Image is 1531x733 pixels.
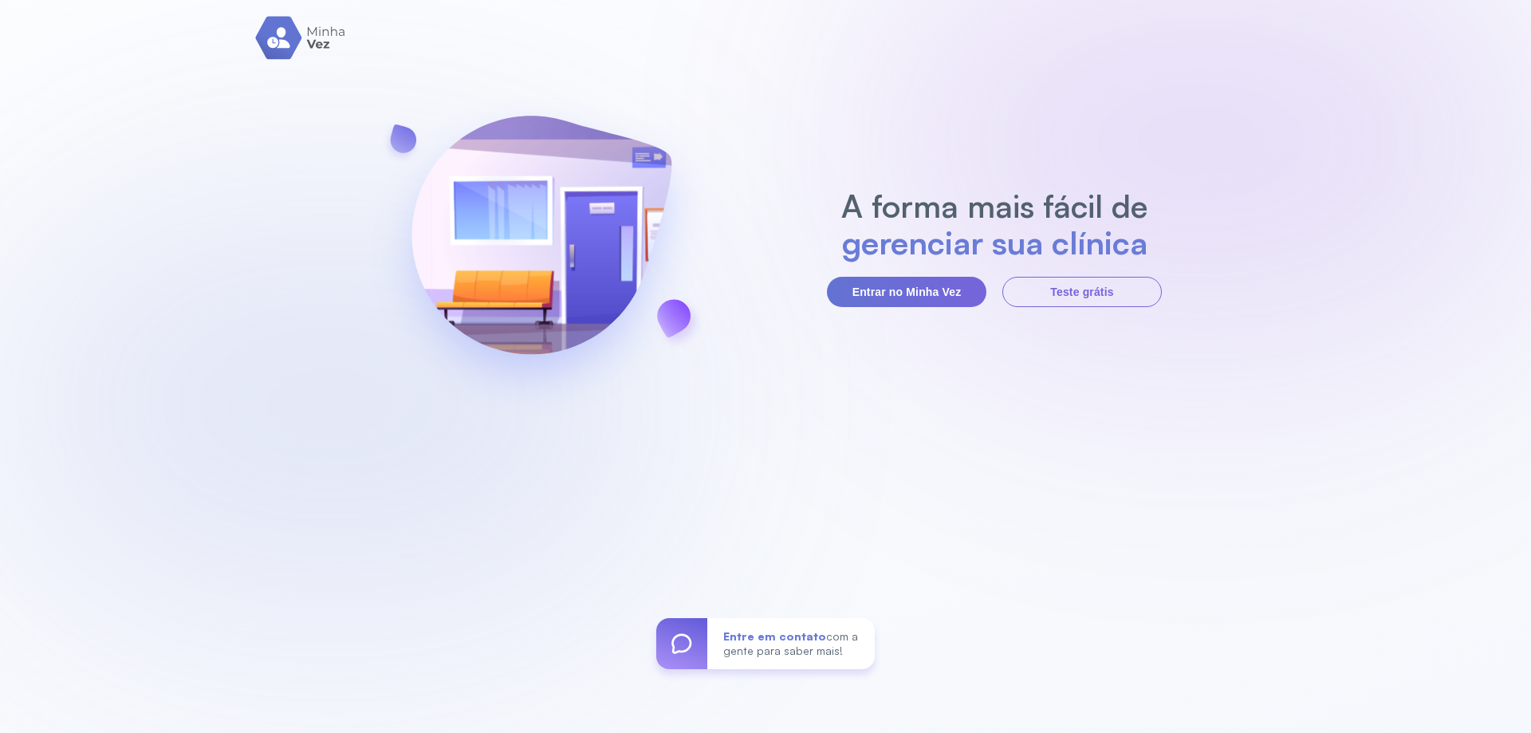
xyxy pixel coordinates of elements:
img: logo.svg [255,16,347,60]
h2: A forma mais fácil de [833,187,1156,224]
button: Teste grátis [1002,277,1162,307]
h2: gerenciar sua clínica [833,224,1156,261]
img: banner-login.svg [369,73,714,420]
a: Entre em contatocom a gente para saber mais! [656,618,875,669]
button: Entrar no Minha Vez [827,277,986,307]
div: com a gente para saber mais! [707,618,875,669]
span: Entre em contato [723,629,826,643]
